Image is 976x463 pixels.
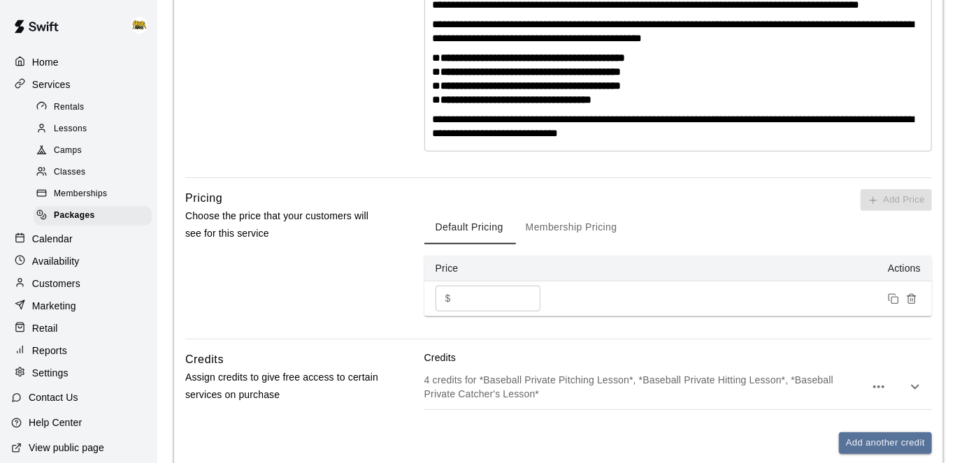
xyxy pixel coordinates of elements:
[11,340,146,361] a: Reports
[424,211,515,244] button: Default Pricing
[11,295,146,316] a: Marketing
[54,144,82,158] span: Camps
[131,17,148,34] img: HITHOUSE ABBY
[34,119,152,139] div: Lessons
[11,273,146,294] a: Customers
[424,365,932,409] div: 4 credits for *Baseball Private Pitching Lesson*, *Baseball Private Hitting Lesson*, *Baseball Pr...
[32,344,67,358] p: Reports
[32,78,71,91] p: Services
[11,251,146,272] a: Availability
[185,369,380,404] p: Assign credits to give free access to certain services on purchase
[185,189,222,207] h6: Pricing
[884,290,903,308] button: Duplicate price
[185,207,380,242] p: Choose the price that your customers will see for this service
[564,256,932,281] th: Actions
[32,277,80,291] p: Customers
[11,74,146,95] a: Services
[515,211,629,244] button: Membership Pricing
[34,163,152,182] div: Classes
[34,118,157,140] a: Lessons
[32,254,80,268] p: Availability
[29,441,104,455] p: View public page
[34,184,152,204] div: Memberships
[54,166,85,179] span: Classes
[54,187,107,201] span: Memberships
[445,291,451,306] p: $
[32,299,76,313] p: Marketing
[54,209,95,223] span: Packages
[29,390,78,404] p: Contact Us
[34,184,157,205] a: Memberships
[839,432,932,454] button: Add another credit
[32,321,58,335] p: Retail
[424,351,932,365] p: Credits
[34,98,152,117] div: Rentals
[34,206,152,226] div: Packages
[34,205,157,227] a: Packages
[903,290,921,308] button: Remove price
[11,362,146,383] a: Settings
[185,351,224,369] h6: Credits
[11,228,146,249] a: Calendar
[11,318,146,339] a: Retail
[11,52,146,73] a: Home
[34,162,157,184] a: Classes
[34,141,152,161] div: Camps
[32,55,59,69] p: Home
[34,96,157,118] a: Rentals
[424,373,865,401] p: 4 credits for *Baseball Private Pitching Lesson*, *Baseball Private Hitting Lesson*, *Baseball Pr...
[54,122,87,136] span: Lessons
[32,366,69,380] p: Settings
[29,416,82,429] p: Help Center
[34,140,157,162] a: Camps
[128,11,157,39] div: HITHOUSE ABBY
[424,256,564,281] th: Price
[32,232,73,246] p: Calendar
[54,101,85,115] span: Rentals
